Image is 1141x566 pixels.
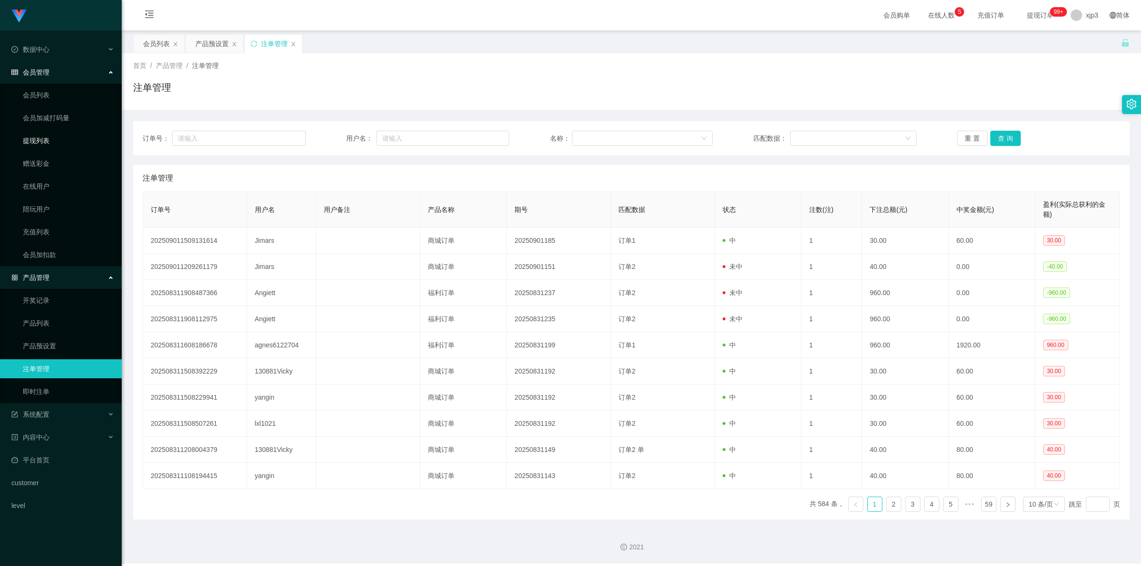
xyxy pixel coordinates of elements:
[150,62,152,69] span: /
[143,173,173,184] span: 注单管理
[377,131,509,146] input: 请输入
[420,254,507,280] td: 商城订单
[143,228,247,254] td: 202509011509131614
[143,358,247,384] td: 202508311508392229
[11,434,18,441] i: 图标: profile
[754,134,790,144] span: 匹配数据：
[1022,12,1058,19] span: 提现订单
[143,437,247,463] td: 202508311208004379
[192,62,219,69] span: 注单管理
[1043,261,1067,272] span: -40.00
[507,306,611,332] td: 20250831235
[255,206,275,213] span: 用户名
[949,463,1035,489] td: 80.00
[23,359,114,378] a: 注单管理
[1005,502,1011,508] i: 图标: right
[420,463,507,489] td: 商城订单
[11,69,18,76] i: 图标: table
[723,446,736,453] span: 中
[1069,497,1120,512] div: 跳至 页
[428,206,454,213] span: 产品名称
[723,206,736,213] span: 状态
[802,463,862,489] td: 1
[1043,418,1065,429] span: 30.00
[420,384,507,411] td: 商城订单
[949,254,1035,280] td: 0.00
[619,263,636,270] span: 订单2
[23,200,114,219] a: 陪玩用户
[870,206,907,213] span: 下注总额(元)
[1043,444,1065,455] span: 40.00
[723,393,736,401] span: 中
[1043,392,1065,403] span: 30.00
[1121,38,1130,47] i: 图标: unlock
[151,206,171,213] span: 订单号
[701,135,707,142] i: 图标: down
[247,306,317,332] td: Angiett
[507,254,611,280] td: 20250901151
[247,411,317,437] td: lxl1021
[619,446,644,453] span: 订单2 单
[802,437,862,463] td: 1
[143,463,247,489] td: 202508311108194415
[232,41,237,47] i: 图标: close
[906,497,920,511] a: 3
[620,544,627,550] i: 图标: copyright
[868,497,882,511] a: 1
[949,228,1035,254] td: 60.00
[1043,235,1065,246] span: 30.00
[949,384,1035,411] td: 60.00
[11,46,49,53] span: 数据中心
[143,134,172,144] span: 订单号：
[11,411,49,418] span: 系统配置
[251,40,257,47] i: 图标: sync
[23,108,114,127] a: 会员加减打码量
[1110,12,1116,19] i: 图标: global
[11,451,114,470] a: 图标: dashboard平台首页
[949,306,1035,332] td: 0.00
[23,291,114,310] a: 开奖记录
[723,263,743,270] span: 未中
[862,280,948,306] td: 960.00
[619,237,636,244] span: 订单1
[848,497,863,512] li: 上一页
[1000,497,1015,512] li: 下一页
[802,228,862,254] td: 1
[420,437,507,463] td: 商城订单
[247,384,317,411] td: yangin
[261,35,288,53] div: 注单管理
[23,131,114,150] a: 提现列表
[11,274,49,281] span: 产品管理
[1054,501,1059,508] i: 图标: down
[129,542,1133,552] div: 2021
[507,437,611,463] td: 20250831149
[420,306,507,332] td: 福利订单
[324,206,350,213] span: 用户备注
[982,497,996,511] a: 59
[23,86,114,105] a: 会员列表
[133,0,165,31] i: 图标: menu-fold
[962,497,977,512] li: 向后 5 页
[723,237,736,244] span: 中
[346,134,377,144] span: 用户名：
[507,358,611,384] td: 20250831192
[420,411,507,437] td: 商城订单
[886,497,901,512] li: 2
[862,306,948,332] td: 960.00
[619,420,636,427] span: 订单2
[1043,314,1070,324] span: -960.00
[1043,201,1105,218] span: 盈利(实际总获利的金额)
[955,7,964,17] sup: 5
[862,254,948,280] td: 40.00
[23,177,114,196] a: 在线用户
[925,497,939,511] a: 4
[802,306,862,332] td: 1
[923,12,959,19] span: 在线人数
[173,41,178,47] i: 图标: close
[11,473,114,492] a: customer
[862,384,948,411] td: 30.00
[802,411,862,437] td: 1
[143,306,247,332] td: 202508311908112975
[23,245,114,264] a: 会员加扣款
[156,62,183,69] span: 产品管理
